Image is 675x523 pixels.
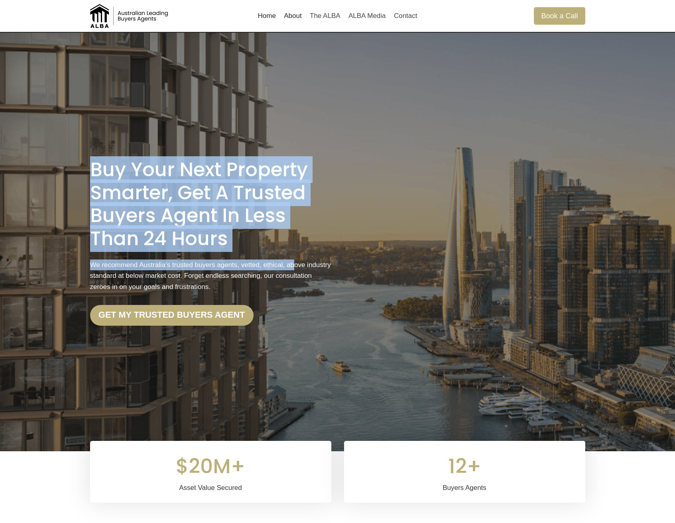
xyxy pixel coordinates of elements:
a: ALBA Media [344,6,390,26]
a: Get my trusted Buyers Agent [90,305,254,326]
div: $20M+ [100,450,322,482]
p: We recommend Australia’s trusted buyers agents, vetted, ethical, above industry standard at below... [90,260,331,292]
a: Contact [390,6,421,26]
h1: Buy Your Next Property Smarter, Get a Trusted Buyers Agent in less than 24 Hours [90,158,331,250]
div: Asset Value Secured [100,482,322,493]
a: About [280,6,306,26]
strong: Get my trusted Buyers Agent [98,310,245,320]
nav: Primary Navigation [254,6,421,26]
img: Australian Leading Buyers Agents [90,4,170,28]
a: The ALBA [306,6,344,26]
a: Book a Call [534,7,585,24]
div: 12+ [354,450,576,482]
div: Buyers Agents [354,482,576,493]
a: Home [254,6,280,26]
